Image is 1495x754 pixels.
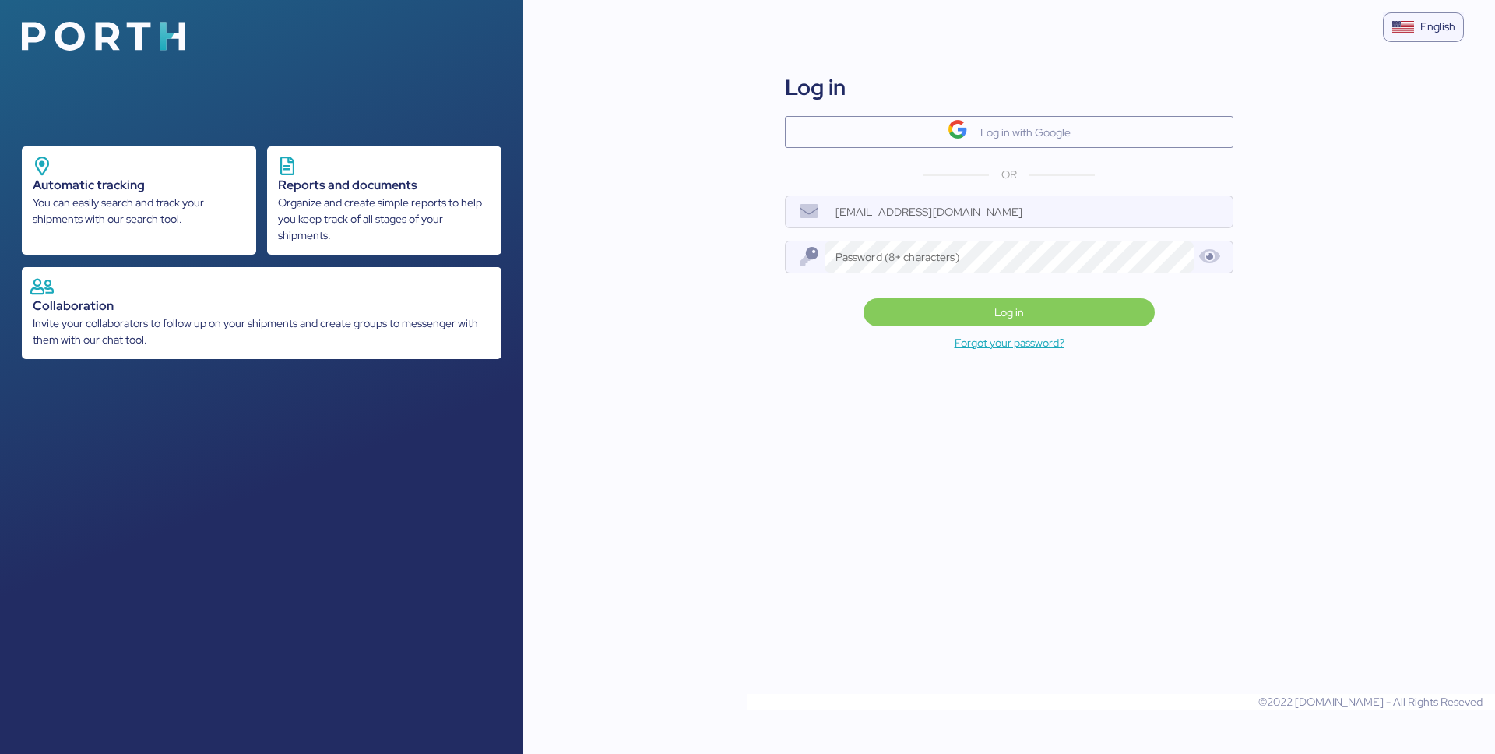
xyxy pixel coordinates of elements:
div: English [1420,19,1455,35]
input: name@company.com [825,196,1233,227]
div: Organize and create simple reports to help you keep track of all stages of your shipments. [278,195,491,244]
a: Forgot your password? [523,333,1495,352]
span: Log in [994,303,1024,322]
div: Log in [785,71,846,104]
div: Automatic tracking [33,176,245,195]
div: You can easily search and track your shipments with our search tool. [33,195,245,227]
input: Password (8+ characters) [825,241,1194,273]
div: Invite your collaborators to follow up on your shipments and create groups to messenger with them... [33,315,491,348]
div: Reports and documents [278,176,491,195]
span: OR [1001,167,1017,183]
div: Collaboration [33,297,491,315]
div: Log in with Google [980,123,1071,142]
button: Log in [864,298,1155,326]
button: Log in with Google [785,116,1233,148]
